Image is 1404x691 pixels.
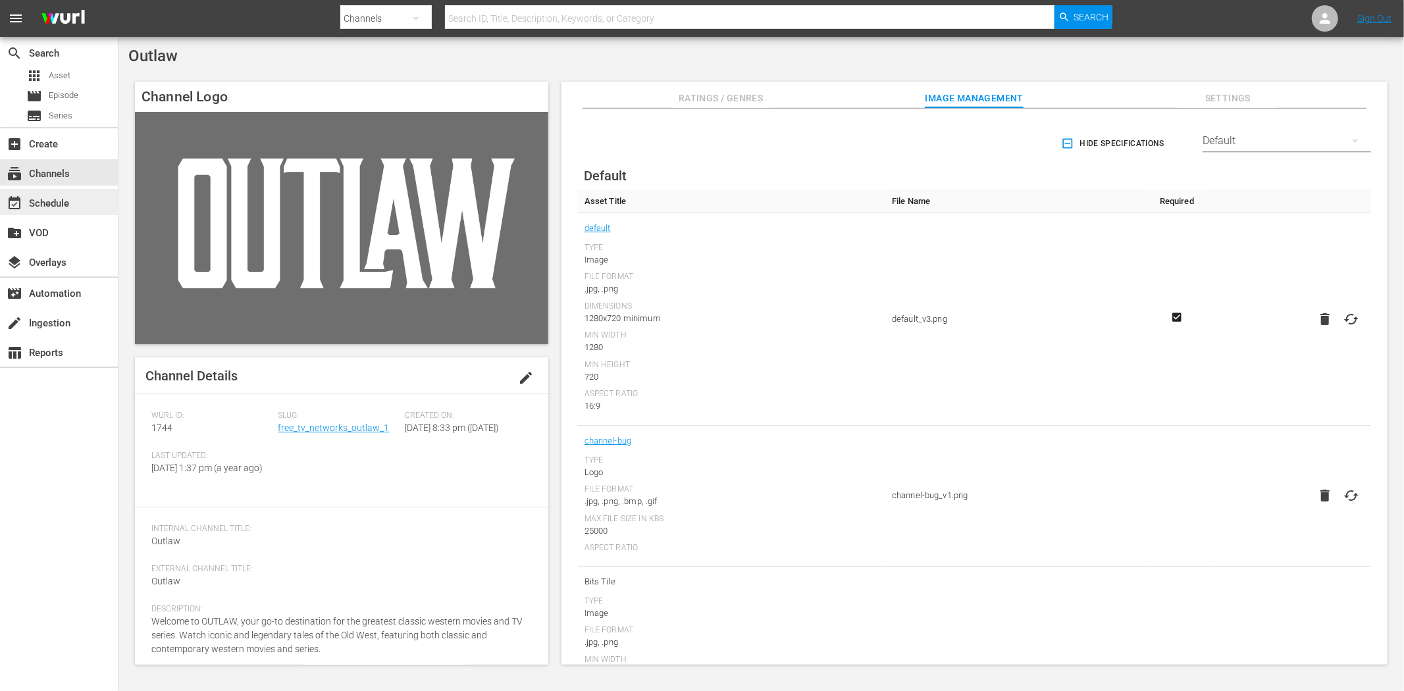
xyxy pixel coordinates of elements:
[585,543,879,553] div: Aspect Ratio
[7,255,22,270] span: Overlays
[151,616,523,654] span: Welcome to OUTLAW, your go-to destination for the greatest classic western movies and TV series. ...
[585,655,879,665] div: Min Width
[26,68,42,84] span: Asset
[510,362,542,394] button: edit
[7,45,22,61] span: Search
[671,90,770,107] span: Ratings / Genres
[585,625,879,636] div: File Format
[585,596,879,607] div: Type
[885,190,1145,213] th: File Name
[7,195,22,211] span: Schedule
[518,370,534,386] span: edit
[49,69,70,82] span: Asset
[151,451,272,461] span: Last Updated:
[49,89,78,102] span: Episode
[1169,665,1185,677] svg: Required
[151,604,525,615] span: Description:
[1145,190,1209,213] th: Required
[7,286,22,301] span: Automation
[278,422,390,433] a: free_tv_networks_outlaw_1
[578,190,885,213] th: Asset Title
[135,112,548,344] img: Outlaw
[585,220,611,237] a: default
[145,368,238,384] span: Channel Details
[32,3,95,34] img: ans4CAIJ8jUAAAAAAAAAAAAAAAAAAAAAAAAgQb4GAAAAAAAAAAAAAAAAAAAAAAAAJMjXAAAAAAAAAAAAAAAAAAAAAAAAgAT5G...
[49,109,72,122] span: Series
[1203,122,1371,159] div: Default
[585,360,879,371] div: Min Height
[151,463,263,473] span: [DATE] 1:37 pm (a year ago)
[585,253,879,267] div: Image
[1054,5,1112,29] button: Search
[26,88,42,104] span: Episode
[135,82,548,112] h4: Channel Logo
[151,576,180,586] span: Outlaw
[1178,90,1277,107] span: Settings
[585,301,879,312] div: Dimensions
[585,399,879,413] div: 16:9
[7,166,22,182] span: Channels
[885,426,1145,567] td: channel-bug_v1.png
[585,432,632,449] a: channel-bug
[7,345,22,361] span: Reports
[585,312,879,325] div: 1280x720 minimum
[585,484,879,495] div: File Format
[585,636,879,649] div: .jpg, .png
[585,371,879,384] div: 720
[1058,125,1170,162] button: Hide Specifications
[1169,311,1185,323] svg: Required
[151,564,525,575] span: External Channel Title:
[585,665,879,678] div: 470
[128,47,178,65] span: Outlaw
[8,11,24,26] span: menu
[26,108,42,124] span: Series
[585,525,879,538] div: 25000
[885,213,1145,426] td: default_v3.png
[151,524,525,534] span: Internal Channel Title:
[585,341,879,354] div: 1280
[151,536,180,546] span: Outlaw
[585,495,879,508] div: .jpg, .png, .bmp, .gif
[278,411,399,421] span: Slug:
[585,466,879,479] div: Logo
[405,411,525,421] span: Created On:
[585,607,879,620] div: Image
[151,422,172,433] span: 1744
[585,514,879,525] div: Max File Size In Kbs
[1357,13,1391,24] a: Sign Out
[585,389,879,399] div: Aspect Ratio
[585,455,879,466] div: Type
[585,282,879,295] div: .jpg, .png
[1064,137,1164,151] span: Hide Specifications
[585,573,879,590] span: Bits Tile
[585,330,879,341] div: Min Width
[585,243,879,253] div: Type
[1074,5,1109,29] span: Search
[925,90,1024,107] span: Image Management
[151,411,272,421] span: Wurl ID:
[7,225,22,241] span: VOD
[585,272,879,282] div: File Format
[7,136,22,152] span: Create
[405,422,499,433] span: [DATE] 8:33 pm ([DATE])
[7,315,22,331] span: Ingestion
[584,168,627,184] span: Default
